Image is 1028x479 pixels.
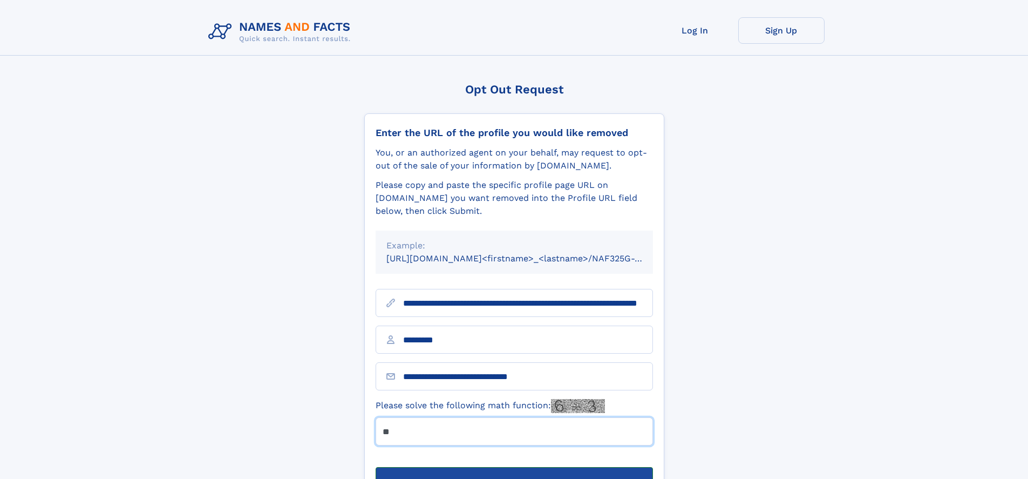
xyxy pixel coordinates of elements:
[376,399,605,413] label: Please solve the following math function:
[652,17,738,44] a: Log In
[738,17,825,44] a: Sign Up
[386,239,642,252] div: Example:
[204,17,359,46] img: Logo Names and Facts
[364,83,664,96] div: Opt Out Request
[386,253,673,264] small: [URL][DOMAIN_NAME]<firstname>_<lastname>/NAF325G-xxxxxxxx
[376,127,653,139] div: Enter the URL of the profile you would like removed
[376,146,653,172] div: You, or an authorized agent on your behalf, may request to opt-out of the sale of your informatio...
[376,179,653,218] div: Please copy and paste the specific profile page URL on [DOMAIN_NAME] you want removed into the Pr...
